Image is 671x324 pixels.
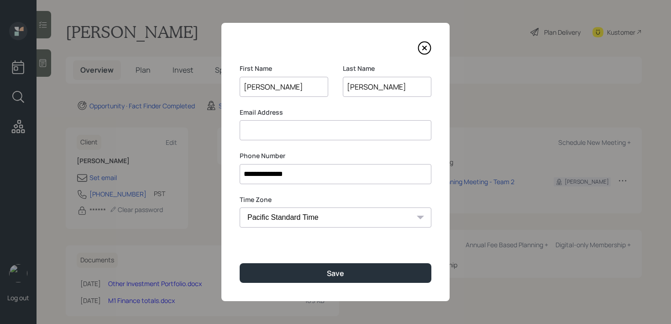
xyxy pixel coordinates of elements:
[327,268,344,278] div: Save
[240,64,328,73] label: First Name
[240,108,431,117] label: Email Address
[240,151,431,160] label: Phone Number
[240,263,431,283] button: Save
[343,64,431,73] label: Last Name
[240,195,431,204] label: Time Zone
